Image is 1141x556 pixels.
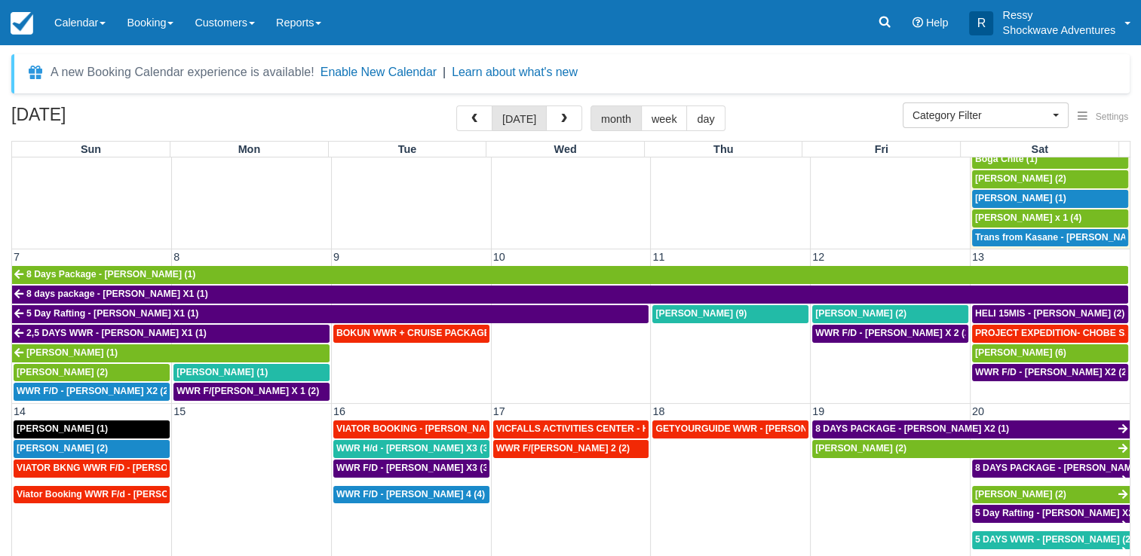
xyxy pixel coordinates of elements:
[176,367,268,377] span: [PERSON_NAME] (1)
[686,105,725,131] button: day
[972,229,1128,247] a: Trans from Kasane - [PERSON_NAME] X4 (4)
[12,251,21,263] span: 7
[655,423,873,434] span: GETYOURGUIDE WWR - [PERSON_NAME] X 9 (9)
[17,463,241,473] span: VIATOR BKNG WWR F/D - [PERSON_NAME] X 1 (1)
[1096,112,1128,122] span: Settings
[492,105,547,131] button: [DATE]
[972,364,1128,382] a: WWR F/D - [PERSON_NAME] X2 (2)
[972,460,1130,478] a: 8 DAYS PACKAGE - [PERSON_NAME] X 2 (2)
[815,328,973,338] span: WWR F/D - [PERSON_NAME] X 2 (2)
[336,463,491,473] span: WWR F/D - [PERSON_NAME] X3 (3)
[26,269,195,280] span: 8 Days Package - [PERSON_NAME] (1)
[590,105,642,131] button: month
[972,531,1130,549] a: 5 DAYS WWR - [PERSON_NAME] (2)
[321,65,437,80] button: Enable New Calendar
[812,420,1130,438] a: 8 DAYS PACKAGE - [PERSON_NAME] X2 (1)
[81,143,101,155] span: Sun
[972,325,1128,343] a: PROJECT EXPEDITION- CHOBE SAFARI - [GEOGRAPHIC_DATA][PERSON_NAME] 2 (2)
[17,386,171,396] span: WWR F/D - [PERSON_NAME] X2 (2)
[452,66,578,78] a: Learn about what's new
[641,105,688,131] button: week
[173,364,330,382] a: [PERSON_NAME] (1)
[875,143,888,155] span: Fri
[815,423,1009,434] span: 8 DAYS PACKAGE - [PERSON_NAME] X2 (1)
[493,440,649,458] a: WWR F/[PERSON_NAME] 2 (2)
[713,143,733,155] span: Thu
[492,251,507,263] span: 10
[12,286,1128,304] a: 8 days package - [PERSON_NAME] X1 (1)
[1002,8,1115,23] p: Ressy
[492,405,507,417] span: 17
[336,443,491,454] span: WWR H/d - [PERSON_NAME] X3 (3)
[14,364,170,382] a: [PERSON_NAME] (2)
[173,383,330,401] a: WWR F/[PERSON_NAME] X 1 (2)
[1069,106,1137,128] button: Settings
[1031,143,1047,155] span: Sat
[332,251,341,263] span: 9
[333,460,489,478] a: WWR F/D - [PERSON_NAME] X3 (3)
[17,443,108,454] span: [PERSON_NAME] (2)
[975,212,1081,223] span: [PERSON_NAME] x 1 (4)
[972,151,1128,169] a: Boga Chite (1)
[238,143,261,155] span: Mon
[493,420,649,438] a: VICFALLS ACTIVITIES CENTER - HELICOPTER -[PERSON_NAME] X 4 (4)
[971,251,986,263] span: 13
[972,209,1128,228] a: [PERSON_NAME] x 1 (4)
[912,17,923,28] i: Help
[655,308,747,319] span: [PERSON_NAME] (9)
[651,251,666,263] span: 11
[336,423,533,434] span: VIATOR BOOKING - [PERSON_NAME] X 4 (4)
[11,105,202,133] h2: [DATE]
[333,486,489,504] a: WWR F/D - [PERSON_NAME] 4 (4)
[811,251,826,263] span: 12
[12,305,649,323] a: 5 Day Rafting - [PERSON_NAME] X1 (1)
[496,443,630,454] span: WWR F/[PERSON_NAME] 2 (2)
[14,440,170,458] a: [PERSON_NAME] (2)
[333,325,489,343] a: BOKUN WWR + CRUISE PACKAGE - [PERSON_NAME] South X 2 (2)
[975,308,1125,319] span: HELI 15MIS - [PERSON_NAME] (2)
[812,440,1130,458] a: [PERSON_NAME] (2)
[14,383,170,401] a: WWR F/D - [PERSON_NAME] X2 (2)
[652,305,808,323] a: [PERSON_NAME] (9)
[972,305,1128,323] a: HELI 15MIS - [PERSON_NAME] (2)
[443,66,446,78] span: |
[17,489,241,499] span: Viator Booking WWR F/d - [PERSON_NAME] X 1 (1)
[912,108,1049,123] span: Category Filter
[333,420,489,438] a: VIATOR BOOKING - [PERSON_NAME] X 4 (4)
[496,423,815,434] span: VICFALLS ACTIVITIES CENTER - HELICOPTER -[PERSON_NAME] X 4 (4)
[972,170,1128,188] a: [PERSON_NAME] (2)
[972,344,1128,362] a: [PERSON_NAME] (6)
[972,505,1130,523] a: 5 Day Rafting - [PERSON_NAME] X2 (2)
[12,325,330,343] a: 2,5 DAYS WWR - [PERSON_NAME] X1 (1)
[972,190,1128,208] a: [PERSON_NAME] (1)
[975,347,1066,358] span: [PERSON_NAME] (6)
[903,102,1069,128] button: Category Filter
[812,325,968,343] a: WWR F/D - [PERSON_NAME] X 2 (2)
[12,266,1128,284] a: 8 Days Package - [PERSON_NAME] (1)
[172,251,181,263] span: 8
[172,405,187,417] span: 15
[17,367,108,377] span: [PERSON_NAME] (2)
[926,17,949,29] span: Help
[51,63,314,81] div: A new Booking Calendar experience is available!
[815,443,906,454] span: [PERSON_NAME] (2)
[398,143,417,155] span: Tue
[14,420,170,438] a: [PERSON_NAME] (1)
[336,328,635,338] span: BOKUN WWR + CRUISE PACKAGE - [PERSON_NAME] South X 2 (2)
[975,367,1130,377] span: WWR F/D - [PERSON_NAME] X2 (2)
[975,173,1066,184] span: [PERSON_NAME] (2)
[26,308,198,319] span: 5 Day Rafting - [PERSON_NAME] X1 (1)
[975,154,1038,164] span: Boga Chite (1)
[11,12,33,35] img: checkfront-main-nav-mini-logo.png
[969,11,993,35] div: R
[652,420,808,438] a: GETYOURGUIDE WWR - [PERSON_NAME] X 9 (9)
[26,347,118,358] span: [PERSON_NAME] (1)
[14,486,170,504] a: Viator Booking WWR F/d - [PERSON_NAME] X 1 (1)
[332,405,347,417] span: 16
[815,308,906,319] span: [PERSON_NAME] (2)
[26,328,207,338] span: 2,5 DAYS WWR - [PERSON_NAME] X1 (1)
[12,405,27,417] span: 14
[554,143,577,155] span: Wed
[333,440,489,458] a: WWR H/d - [PERSON_NAME] X3 (3)
[972,486,1130,504] a: [PERSON_NAME] (2)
